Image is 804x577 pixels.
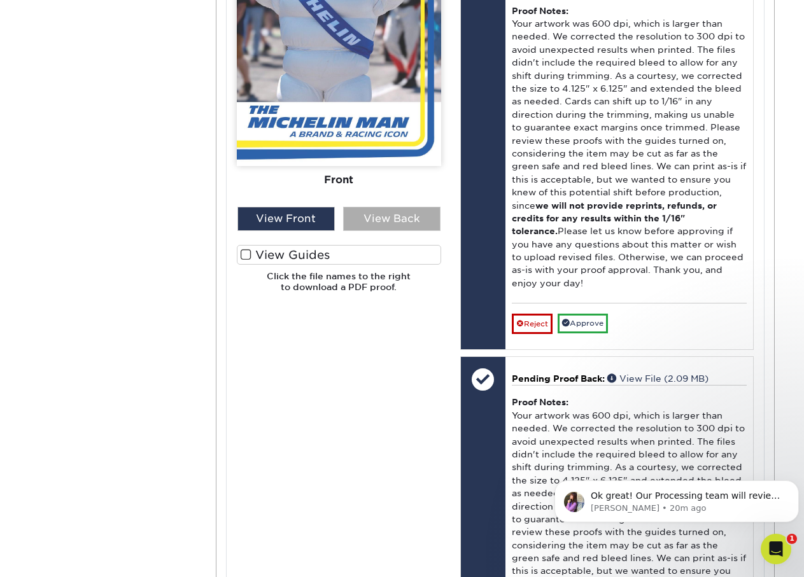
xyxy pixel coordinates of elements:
[237,207,335,231] div: View Front
[512,397,568,407] strong: Proof Notes:
[607,373,709,384] a: View File (2.09 MB)
[237,245,441,265] label: View Guides
[237,166,441,194] div: Front
[512,200,717,237] b: we will not provide reprints, refunds, or credits for any results within the 1/16" tolerance.
[549,454,804,543] iframe: Intercom notifications message
[343,207,441,231] div: View Back
[512,373,605,384] span: Pending Proof Back:
[558,314,608,333] a: Approve
[512,314,553,334] a: Reject
[512,6,568,16] strong: Proof Notes:
[761,534,791,564] iframe: Intercom live chat
[787,534,797,544] span: 1
[237,271,441,302] h6: Click the file names to the right to download a PDF proof.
